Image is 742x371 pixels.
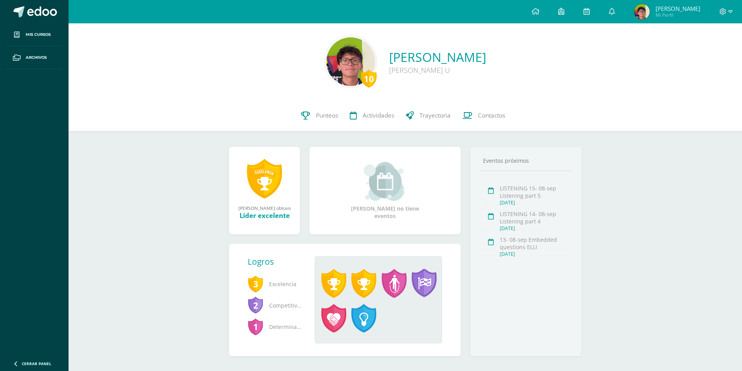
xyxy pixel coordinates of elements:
[6,46,62,69] a: Archivos
[500,210,569,225] div: LISTENING 14- 08-sep Listening part 4
[419,111,451,120] span: Trayectoria
[389,49,486,65] a: [PERSON_NAME]
[26,32,51,38] span: Mis cursos
[248,275,263,293] span: 3
[656,5,700,12] span: [PERSON_NAME]
[248,273,302,295] span: Excelencia
[344,100,400,131] a: Actividades
[26,55,47,61] span: Archivos
[326,37,375,86] img: 1811773324429b0e002adfe24825ae68.png
[500,185,569,199] div: LISTENING 15- 08-sep Listening part 5
[248,318,263,336] span: 1
[656,12,700,18] span: Mi Perfil
[248,296,263,314] span: 2
[500,225,569,232] div: [DATE]
[500,199,569,206] div: [DATE]
[400,100,456,131] a: Trayectoria
[248,256,308,267] div: Logros
[248,316,302,338] span: Determinación
[500,251,569,257] div: [DATE]
[361,70,377,88] div: 10
[364,162,406,201] img: event_small.png
[6,23,62,46] a: Mis cursos
[480,157,572,164] div: Eventos próximos
[389,65,486,75] div: [PERSON_NAME] U
[346,162,424,220] div: [PERSON_NAME] no tiene eventos
[22,361,51,366] span: Cerrar panel
[500,236,569,251] div: 13- 08-sep Embedded questions ELLI
[316,111,338,120] span: Punteos
[237,205,292,211] div: [PERSON_NAME] obtuvo
[478,111,505,120] span: Contactos
[237,211,292,220] div: Líder excelente
[248,295,302,316] span: Competitividad
[456,100,511,131] a: Contactos
[363,111,394,120] span: Actividades
[634,4,650,19] img: 92ea0d8c7df05cfc06e3fb8b759d2e58.png
[295,100,344,131] a: Punteos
